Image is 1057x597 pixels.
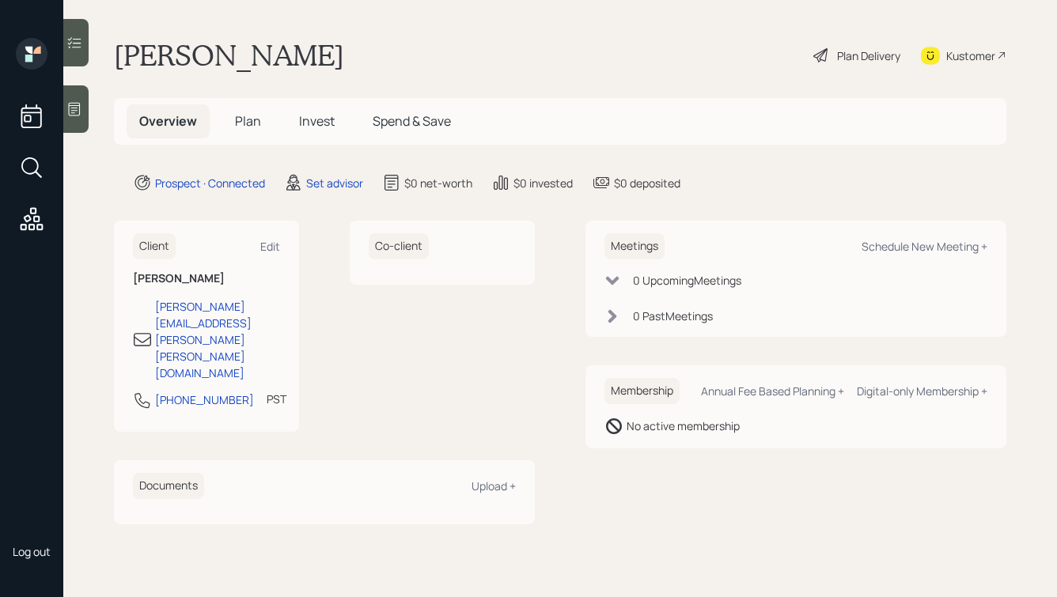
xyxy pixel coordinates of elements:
[260,239,280,254] div: Edit
[946,47,995,64] div: Kustomer
[701,384,844,399] div: Annual Fee Based Planning +
[614,175,680,191] div: $0 deposited
[13,544,51,559] div: Log out
[627,418,740,434] div: No active membership
[267,391,286,407] div: PST
[235,112,261,130] span: Plan
[114,38,344,73] h1: [PERSON_NAME]
[472,478,516,493] div: Upload +
[857,384,987,399] div: Digital-only Membership +
[513,175,573,191] div: $0 invested
[633,272,741,289] div: 0 Upcoming Meeting s
[133,272,280,285] h6: [PERSON_NAME]
[133,473,204,499] h6: Documents
[604,233,665,259] h6: Meetings
[633,308,713,324] div: 0 Past Meeting s
[16,493,47,525] img: hunter_neumayer.jpg
[155,298,280,381] div: [PERSON_NAME][EMAIL_ADDRESS][PERSON_NAME][PERSON_NAME][DOMAIN_NAME]
[373,112,451,130] span: Spend & Save
[306,175,363,191] div: Set advisor
[155,175,265,191] div: Prospect · Connected
[299,112,335,130] span: Invest
[837,47,900,64] div: Plan Delivery
[404,175,472,191] div: $0 net-worth
[862,239,987,254] div: Schedule New Meeting +
[139,112,197,130] span: Overview
[369,233,429,259] h6: Co-client
[133,233,176,259] h6: Client
[604,378,680,404] h6: Membership
[155,391,254,408] div: [PHONE_NUMBER]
